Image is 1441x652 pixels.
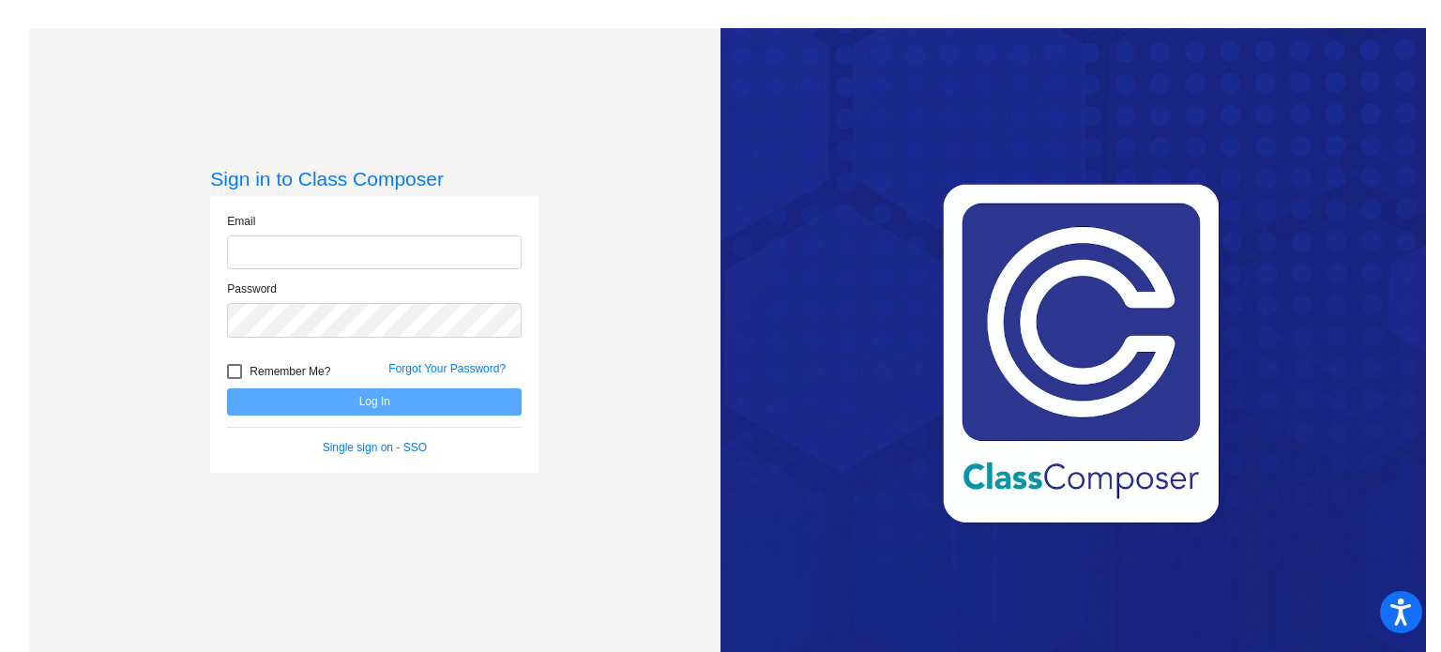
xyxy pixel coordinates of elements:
[250,360,330,383] span: Remember Me?
[210,167,538,190] h3: Sign in to Class Composer
[227,388,522,416] button: Log In
[227,281,277,297] label: Password
[227,213,255,230] label: Email
[388,362,506,375] a: Forgot Your Password?
[323,441,427,454] a: Single sign on - SSO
